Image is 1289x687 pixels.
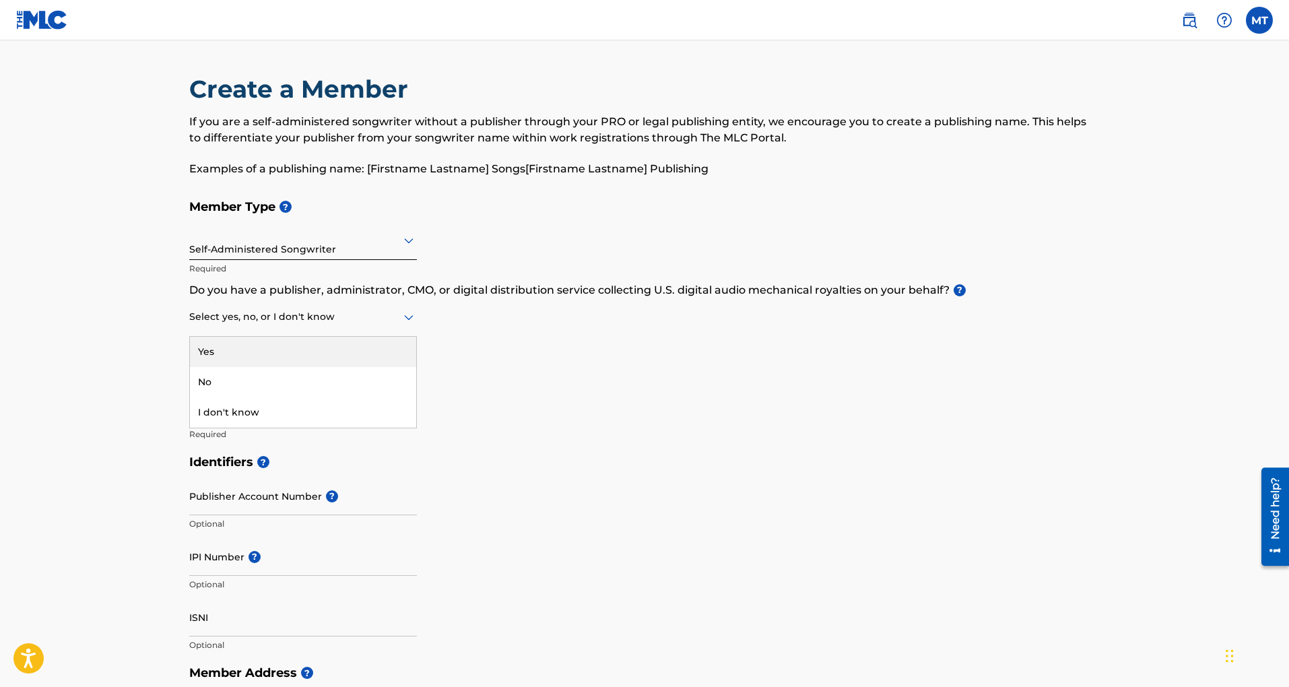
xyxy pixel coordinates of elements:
[189,114,1100,146] p: If you are a self-administered songwriter without a publisher through your PRO or legal publishin...
[16,10,68,30] img: MLC Logo
[189,579,417,591] p: Optional
[189,639,417,651] p: Optional
[189,518,417,530] p: Optional
[257,456,269,468] span: ?
[326,490,338,502] span: ?
[189,74,415,104] h2: Create a Member
[189,224,417,257] div: Self-Administered Songwriter
[1211,7,1238,34] div: Help
[1226,636,1234,676] div: Drag
[190,397,416,428] div: I don't know
[190,367,416,397] div: No
[301,667,313,679] span: ?
[954,284,966,296] span: ?
[1216,12,1232,28] img: help
[279,201,292,213] span: ?
[1251,463,1289,571] iframe: Resource Center
[189,282,1100,298] p: Do you have a publisher, administrator, CMO, or digital distribution service collecting U.S. digi...
[189,193,1100,222] h5: Member Type
[249,551,261,563] span: ?
[1246,7,1273,34] div: User Menu
[1181,12,1197,28] img: search
[189,161,1100,177] p: Examples of a publishing name: [Firstname Lastname] Songs[Firstname Lastname] Publishing
[189,428,417,440] p: Required
[189,263,417,275] p: Required
[189,359,1100,388] h5: Member Name
[190,337,416,367] div: Yes
[189,448,1100,477] h5: Identifiers
[1222,622,1289,687] iframe: Chat Widget
[1176,7,1203,34] a: Public Search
